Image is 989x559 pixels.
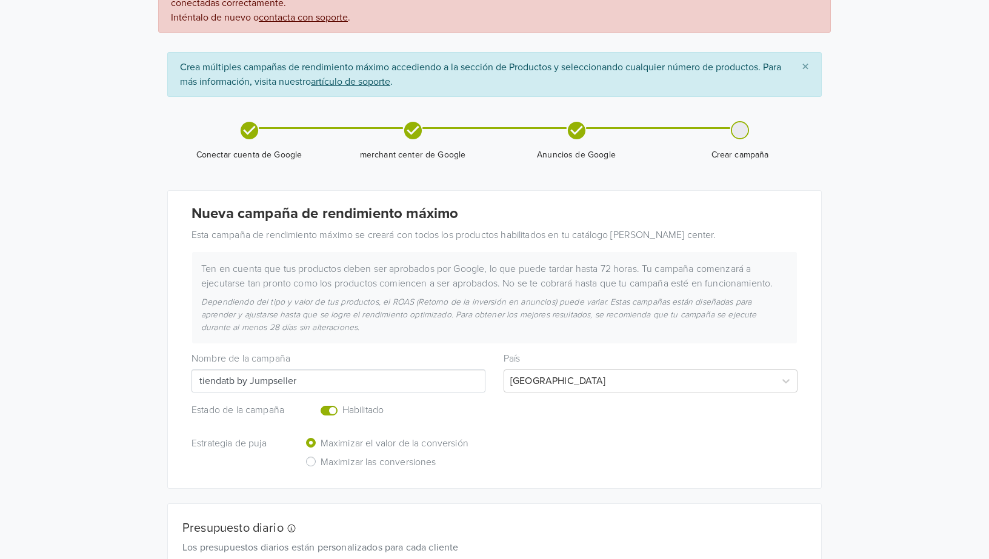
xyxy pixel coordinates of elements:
div: Ten en cuenta que tus productos deben ser aprobados por Google, lo que puede tardar hasta 72 hora... [192,262,797,291]
span: × [802,58,809,76]
h6: Nombre de la campaña [191,353,485,365]
span: merchant center de Google [336,149,490,161]
h5: Presupuesto diario [182,521,788,535]
button: Close [790,53,821,82]
div: Crea múltiples campañas de rendimiento máximo accediendo a la sección de Productos y seleccionand... [167,52,822,97]
div: Dependiendo del tipo y valor de tus productos, el ROAS (Retorno de la inversión en anuncios) pued... [192,296,797,334]
span: Conectar cuenta de Google [172,149,326,161]
h4: Nueva campaña de rendimiento máximo [191,205,798,223]
h6: Maximizar las conversiones [321,457,436,468]
h6: Estado de la campaña [191,405,287,416]
span: Anuncios de Google [499,149,653,161]
span: Crear campaña [663,149,817,161]
u: artículo de soporte [311,76,390,88]
a: contacta con soporte [259,12,348,24]
div: Inténtalo de nuevo o . [171,10,791,25]
div: Los presupuestos diarios están personalizados para cada cliente [173,540,798,555]
div: Esta campaña de rendimiento máximo se creará con todos los productos habilitados en tu catálogo [... [182,228,807,242]
input: Campaign name [191,369,485,392]
h6: Maximizar el valor de la conversión [321,438,468,449]
h6: Habilitado [342,405,447,416]
h6: Estrategia de puja [191,438,287,449]
h6: País [504,353,798,365]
